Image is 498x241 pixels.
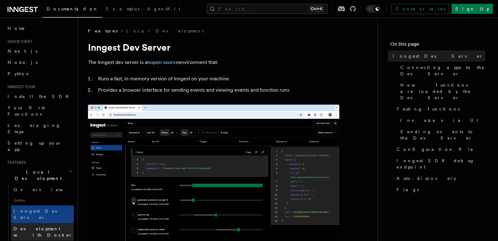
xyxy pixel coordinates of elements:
[5,166,74,184] button: Local Development
[400,82,485,101] span: How functions are loaded by the Dev Server
[5,39,32,44] span: Quick start
[397,146,473,152] span: Configuration file
[397,158,485,170] span: Inngest SDK debug endpoint
[147,6,180,11] span: AgentKit
[5,45,74,57] a: Next.js
[394,144,485,155] a: Configuration file
[397,186,419,193] span: Flags
[43,2,102,18] a: Documentation
[14,226,73,238] span: Development with Docker
[8,123,61,134] span: Leveraging Steps
[8,49,37,54] span: Next.js
[88,58,339,67] p: The Inngest dev server is an environment that:
[5,184,74,241] div: Local Development
[126,28,204,34] a: Local Development
[5,23,74,34] a: Home
[11,205,74,223] a: Inngest Dev Server
[451,4,493,14] a: Sign Up
[5,84,35,89] span: Inngest tour
[207,4,327,14] button: Search...Ctrl+K
[391,4,449,14] a: Contact sales
[5,120,74,137] a: Leveraging Steps
[106,6,140,11] span: Examples
[400,129,485,141] span: Sending events to the Dev Server
[397,175,456,181] span: Auto-discovery
[8,94,73,99] span: Install the SDK
[394,155,485,173] a: Inngest SDK debug endpoint
[8,60,37,65] span: Node.js
[11,184,74,195] a: Overview
[14,187,78,192] span: Overview
[143,2,184,17] a: AgentKit
[390,40,485,50] h4: On this page
[96,86,339,95] li: Provides a browser interface for sending events and viewing events and function runs
[394,184,485,195] a: Flags
[150,59,178,65] a: open source
[394,103,485,115] a: Testing functions
[309,6,324,12] kbd: Ctrl+K
[394,173,485,184] a: Auto-discovery
[398,62,485,79] a: Connecting apps to the Dev Server
[102,2,143,17] a: Examples
[11,223,74,241] a: Development with Docker
[398,126,485,144] a: Sending events to the Dev Server
[398,79,485,103] a: How functions are loaded by the Dev Server
[88,42,339,53] h1: Inngest Dev Server
[96,74,339,83] li: Runs a fast, in-memory version of Inngest on your machine
[398,115,485,126] a: Invoke via UI
[5,102,74,120] a: Your first Functions
[8,25,25,32] span: Home
[5,91,74,102] a: Install the SDK
[8,71,30,76] span: Python
[5,68,74,79] a: Python
[5,160,26,165] span: Features
[47,6,98,11] span: Documentation
[5,169,68,181] span: Local Development
[5,137,74,155] a: Setting up your app
[14,209,67,220] span: Inngest Dev Server
[393,53,483,59] span: Inngest Dev Server
[400,117,484,123] span: Invoke via UI
[397,106,460,112] span: Testing functions
[8,141,62,152] span: Setting up your app
[88,28,118,34] span: Features
[400,64,485,77] span: Connecting apps to the Dev Server
[390,50,485,62] a: Inngest Dev Server
[11,195,74,205] span: Guides
[8,105,45,117] span: Your first Functions
[366,5,381,13] button: Toggle dark mode
[5,57,74,68] a: Node.js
